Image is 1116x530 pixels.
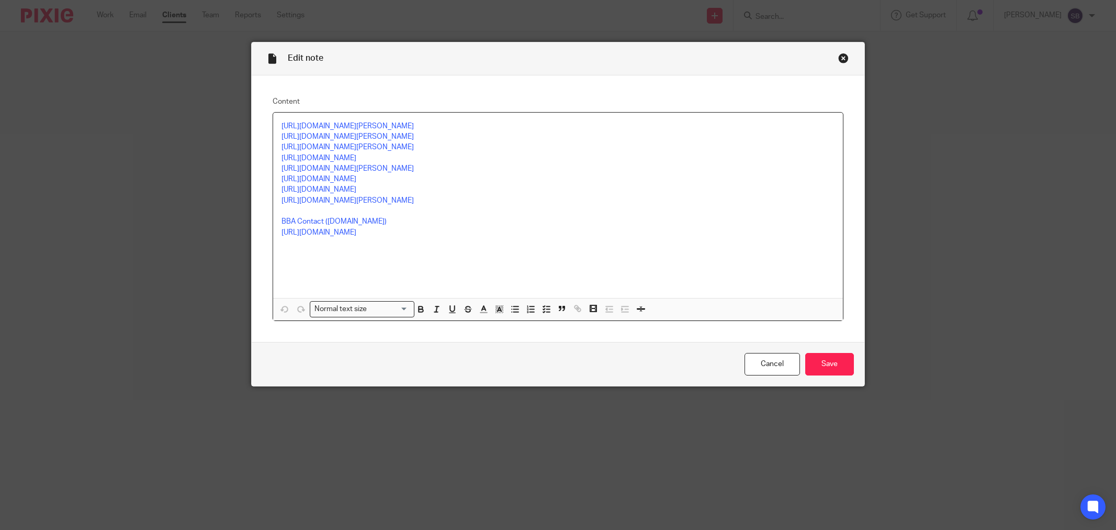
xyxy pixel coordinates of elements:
[281,165,414,172] a: [URL][DOMAIN_NAME][PERSON_NAME]
[288,54,323,62] span: Edit note
[281,143,414,151] a: [URL][DOMAIN_NAME][PERSON_NAME]
[745,353,800,376] a: Cancel
[281,197,414,204] a: [URL][DOMAIN_NAME][PERSON_NAME]
[281,175,356,183] a: [URL][DOMAIN_NAME]
[281,133,414,140] a: [URL][DOMAIN_NAME][PERSON_NAME]
[370,304,408,315] input: Search for option
[273,96,843,107] label: Content
[281,154,356,162] a: [URL][DOMAIN_NAME]
[281,218,387,225] a: BBA Contact ([DOMAIN_NAME])
[281,186,356,193] a: [URL][DOMAIN_NAME]
[281,229,356,236] a: [URL][DOMAIN_NAME]
[281,123,414,130] a: [URL][DOMAIN_NAME][PERSON_NAME]
[312,304,369,315] span: Normal text size
[838,53,849,63] div: Close this dialog window
[310,301,414,317] div: Search for option
[805,353,854,376] input: Save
